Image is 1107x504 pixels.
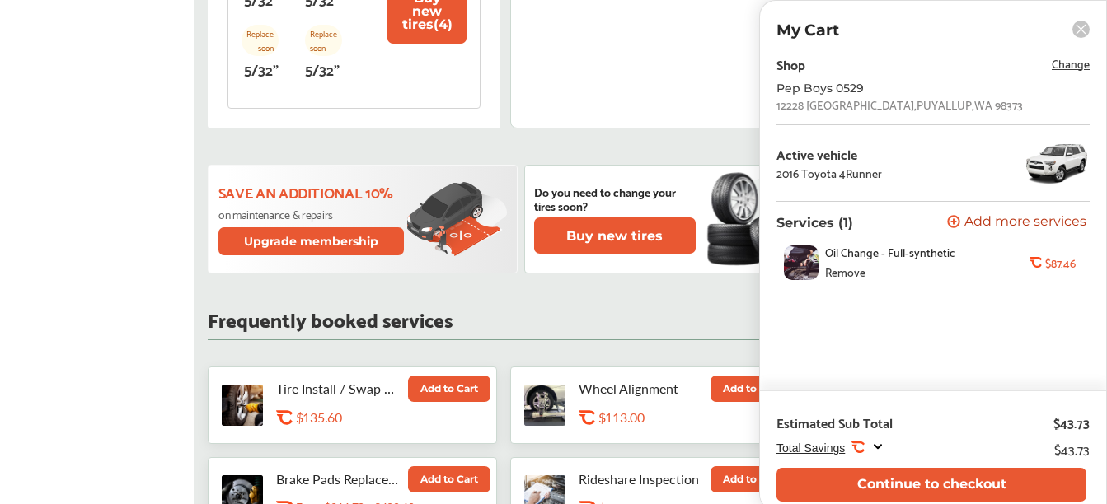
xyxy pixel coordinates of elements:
[598,409,752,425] div: $113.00
[524,385,565,426] img: wheel-alignment-thumb.jpg
[208,310,453,326] p: Frequently booked services
[776,98,1023,111] div: 12228 [GEOGRAPHIC_DATA] , PUYALLUP , WA 98373
[776,468,1086,502] button: Continue to checkout
[706,166,804,273] img: new-tire.a0c7fe23.svg
[776,21,839,40] p: My Cart
[947,215,1086,231] button: Add more services
[296,409,449,425] div: $135.60
[579,380,702,396] p: Wheel Alignment
[408,376,490,402] button: Add to Cart
[1052,54,1090,72] span: Change
[276,380,400,396] p: Tire Install / Swap Tires
[776,53,805,75] div: Shop
[1054,437,1090,460] div: $43.73
[964,215,1086,231] span: Add more services
[222,385,263,426] img: tire-install-swap-tires-thumb.jpg
[825,265,865,278] div: Remove
[534,217,699,254] a: Buy new tires
[1045,256,1075,269] b: $87.46
[776,147,882,161] div: Active vehicle
[218,227,405,255] button: Upgrade membership
[784,245,819,280] img: oil-change-thumb.jpg
[305,25,342,56] p: Replace soon
[579,471,702,487] p: Rideshare Inspection
[711,376,793,402] button: Add to Cart
[776,166,882,180] div: 2016 Toyota 4Runner
[825,245,955,259] span: Oil Change - Full-synthetic
[407,181,507,258] img: update-membership.81812027.svg
[244,56,279,82] p: 5/32"
[947,215,1090,231] a: Add more services
[218,183,407,201] p: Save an additional 10%
[776,82,1040,95] div: Pep Boys 0529
[534,217,696,254] button: Buy new tires
[534,184,696,212] p: Do you need to change your tires soon?
[408,466,490,492] button: Add to Cart
[218,208,407,221] p: on maintenance & repairs
[776,414,893,431] div: Estimated Sub Total
[711,466,793,492] button: Add to Cart
[1053,414,1090,431] div: $43.73
[776,441,845,455] span: Total Savings
[276,471,400,487] p: Brake Pads Replacement
[776,215,853,231] p: Services (1)
[305,56,340,82] p: 5/32"
[1024,138,1090,188] img: 10710_st0640_046.jpg
[242,25,279,56] p: Replace soon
